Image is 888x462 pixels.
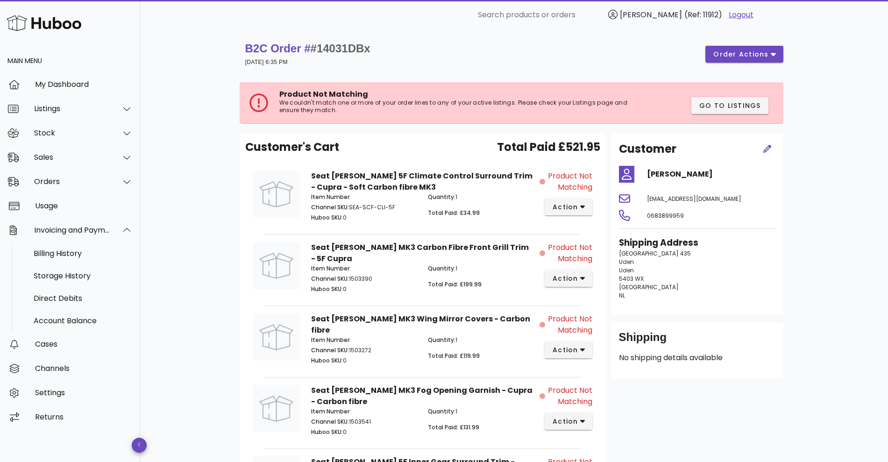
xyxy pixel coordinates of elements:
[311,428,417,436] p: 0
[311,418,417,426] p: 1503541
[428,193,534,201] p: 1
[34,128,110,137] div: Stock
[311,213,417,222] p: 0
[428,209,480,217] span: Total Paid: £34.99
[552,202,578,212] span: action
[311,171,533,192] strong: Seat [PERSON_NAME] 5F Climate Control Surround Trim - Cupra - Soft Carbon fibre MK3
[647,212,684,220] span: 0683899959
[619,275,644,283] span: 5403 WX
[552,417,578,426] span: action
[311,418,349,426] span: Channel SKU:
[619,283,679,291] span: [GEOGRAPHIC_DATA]
[245,59,288,65] small: [DATE] 6:35 PM
[253,385,300,432] img: Product Image
[428,264,534,273] p: 1
[311,203,349,211] span: Channel SKU:
[497,139,600,156] span: Total Paid £521.95
[311,275,417,283] p: 1503390
[311,285,417,293] p: 0
[7,13,81,33] img: Huboo Logo
[547,313,592,336] span: Product Not Matching
[34,226,110,235] div: Invoicing and Payments
[428,352,480,360] span: Total Paid: £119.99
[35,364,133,373] div: Channels
[35,80,133,89] div: My Dashboard
[619,330,776,352] div: Shipping
[691,97,768,114] button: Go to Listings
[245,139,339,156] span: Customer's Cart
[253,171,300,218] img: Product Image
[253,242,300,289] img: Product Image
[311,428,343,436] span: Huboo SKU:
[545,199,593,215] button: action
[647,195,741,203] span: [EMAIL_ADDRESS][DOMAIN_NAME]
[619,291,625,299] span: NL
[619,352,776,363] p: No shipping details available
[35,340,133,348] div: Cases
[428,336,455,344] span: Quantity:
[552,345,578,355] span: action
[311,213,343,221] span: Huboo SKU:
[428,280,482,288] span: Total Paid: £199.99
[545,270,593,287] button: action
[35,388,133,397] div: Settings
[34,271,133,280] div: Storage History
[545,341,593,358] button: action
[684,9,722,20] span: (Ref: 11912)
[311,313,530,335] strong: Seat [PERSON_NAME] MK3 Wing Mirror Covers - Carbon fibre
[428,336,534,344] p: 1
[311,385,533,407] strong: Seat [PERSON_NAME] MK3 Fog Opening Garnish - Cupra - Carbon fibre
[311,285,343,293] span: Huboo SKU:
[34,153,110,162] div: Sales
[311,407,351,415] span: Item Number:
[619,141,676,157] h2: Customer
[311,346,417,355] p: 1503272
[428,407,455,415] span: Quantity:
[245,42,370,55] strong: B2C Order #
[279,99,646,114] p: We couldn't match one or more of your order lines to any of your active listings. Please check yo...
[428,193,455,201] span: Quantity:
[552,274,578,284] span: action
[619,258,634,266] span: Uden
[311,242,529,264] strong: Seat [PERSON_NAME] MK3 Carbon Fibre Front Grill Trim - 5F Cupra
[619,236,776,249] h3: Shipping Address
[253,313,300,361] img: Product Image
[34,104,110,113] div: Listings
[428,423,479,431] span: Total Paid: £131.99
[713,50,769,59] span: order actions
[311,356,343,364] span: Huboo SKU:
[35,412,133,421] div: Returns
[705,46,783,63] button: order actions
[428,407,534,416] p: 1
[547,242,592,264] span: Product Not Matching
[311,346,349,354] span: Channel SKU:
[547,385,592,407] span: Product Not Matching
[311,356,417,365] p: 0
[699,101,761,111] span: Go to Listings
[428,264,455,272] span: Quantity:
[279,89,368,100] span: Product Not Matching
[619,266,634,274] span: Uden
[35,201,133,210] div: Usage
[311,193,351,201] span: Item Number:
[311,264,351,272] span: Item Number:
[34,249,133,258] div: Billing History
[34,177,110,186] div: Orders
[34,294,133,303] div: Direct Debits
[729,9,753,21] a: Logout
[619,249,691,257] span: [GEOGRAPHIC_DATA] 435
[545,413,593,430] button: action
[311,275,349,283] span: Channel SKU:
[311,42,370,55] span: #14031DBx
[620,9,682,20] span: [PERSON_NAME]
[311,336,351,344] span: Item Number:
[647,169,776,180] h4: [PERSON_NAME]
[547,171,592,193] span: Product Not Matching
[311,203,417,212] p: SEA-SCF-CLI-5F
[34,316,133,325] div: Account Balance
